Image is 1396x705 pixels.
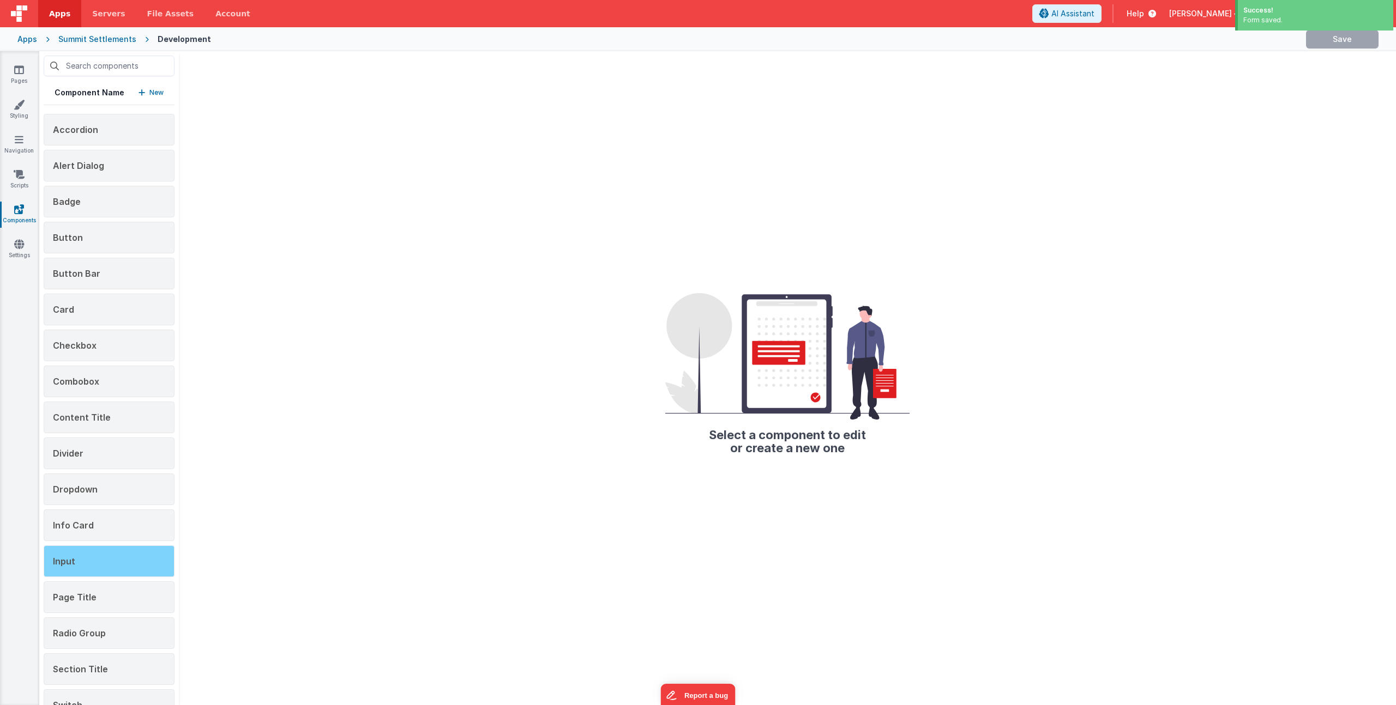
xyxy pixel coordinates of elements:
div: Apps [17,34,37,45]
div: Development [158,34,211,45]
span: Button [53,232,83,243]
button: [PERSON_NAME] — [EMAIL_ADDRESS][DOMAIN_NAME] [1169,8,1387,19]
div: Success! [1243,5,1388,15]
div: Summit Settlements [58,34,136,45]
p: New [149,87,164,98]
span: File Assets [147,8,194,19]
span: Accordion [53,124,98,135]
span: Content Title [53,412,111,423]
button: New [139,87,164,98]
span: Servers [92,8,125,19]
span: Checkbox [53,340,97,351]
span: Page Title [53,592,97,603]
span: Button Bar [53,268,100,279]
span: Input [53,556,75,567]
span: Divider [53,448,83,459]
span: Badge [53,196,81,207]
button: Save [1306,30,1379,48]
span: Dropdown [53,484,98,495]
button: AI Assistant [1032,4,1102,23]
span: Card [53,304,74,315]
span: Alert Dialog [53,160,104,171]
span: Apps [49,8,70,19]
h2: Select a component to edit or create a new one [665,420,910,454]
div: Form saved. [1243,15,1388,25]
span: AI Assistant [1051,8,1094,19]
span: Info Card [53,520,94,531]
span: Help [1127,8,1144,19]
span: [PERSON_NAME] — [1169,8,1242,19]
span: Combobox [53,376,99,387]
h5: Component Name [55,87,124,98]
span: Section Title [53,664,108,674]
input: Search components [44,56,174,76]
span: Radio Group [53,628,106,639]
